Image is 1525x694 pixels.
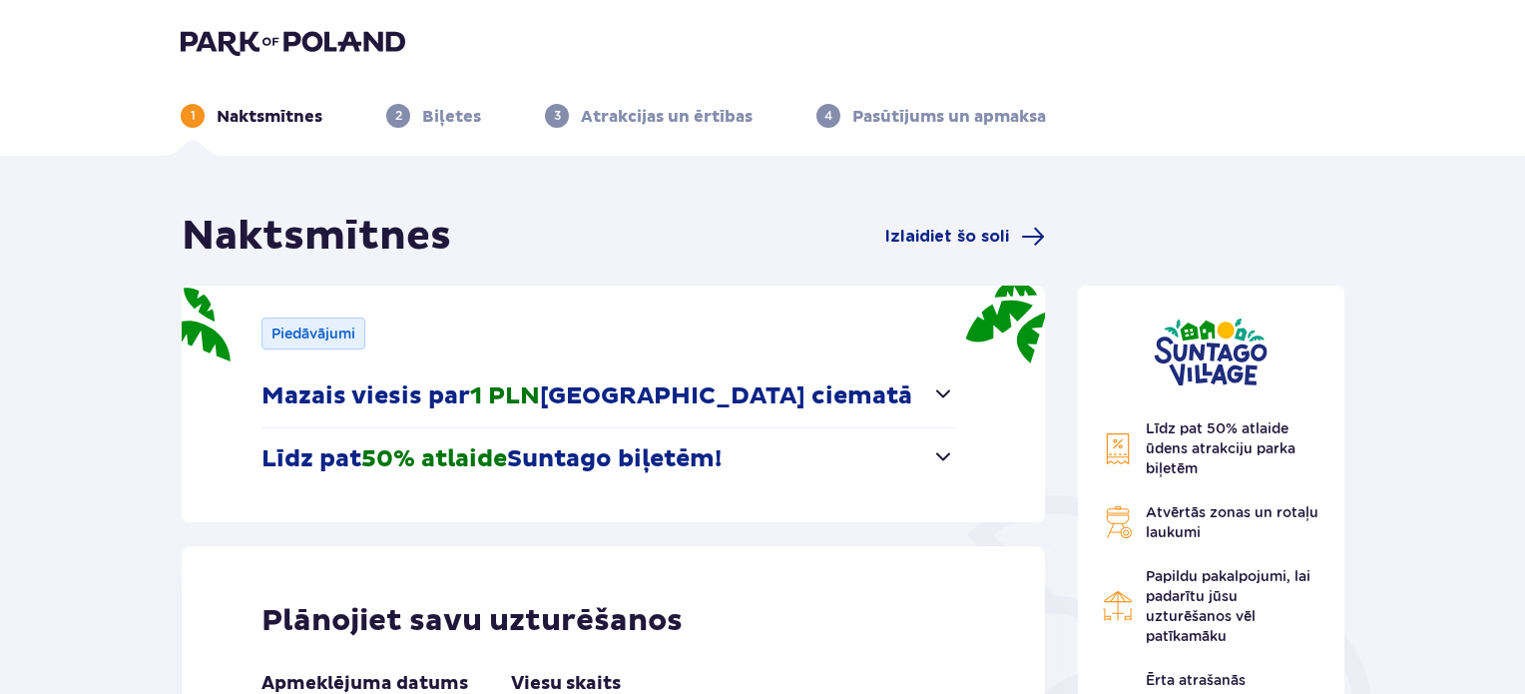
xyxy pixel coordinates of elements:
img: Grila ikona [1102,506,1134,538]
font: Pasūtījums un apmaksa [852,107,1046,127]
img: Atlaides ikona [1102,432,1134,465]
font: Naktsmītnes [182,212,451,262]
button: Mazais viesis par1 PLN[GEOGRAPHIC_DATA] ciematā [261,365,955,427]
font: 50% atlaide [361,444,507,474]
img: Restorāna ikona [1102,590,1134,622]
font: Plānojiet savu uzturēšanos [261,602,683,639]
font: Papildu pakalpojumi, lai padarītu jūsu uzturēšanos vēl patīkamāku [1146,568,1310,644]
font: 3 [554,108,561,123]
font: Suntago biļetēm! [507,444,722,474]
font: Mazais viesis par [261,381,470,411]
button: Līdz pat50% atlaideSuntago biļetēm! [261,428,955,490]
font: 1 PLN [470,381,540,411]
font: [GEOGRAPHIC_DATA] ciematā [540,381,912,411]
font: 1 [191,108,196,123]
div: 3Atrakcijas un ērtības [545,104,753,128]
font: 4 [824,108,832,123]
img: Polijas parka logotips [181,28,405,56]
font: Naktsmītnes [217,107,322,127]
font: Līdz pat 50% atlaide ūdens atrakciju parka biļetēm [1146,420,1295,476]
div: 1Naktsmītnes [181,104,322,128]
font: Izlaidiet šo soli [885,229,1009,245]
font: 2 [395,108,402,123]
font: Biļetes [422,107,481,127]
div: 4Pasūtījums un apmaksa [816,104,1046,128]
img: Suntago ciems [1154,318,1268,386]
font: Piedāvājumi [271,326,355,342]
font: Līdz pat [261,444,361,474]
div: 2Biļetes [386,104,481,128]
a: Izlaidiet šo soli [885,225,1045,249]
font: Atvērtās zonas un rotaļu laukumi [1146,504,1318,540]
font: Atrakcijas un ērtības [581,107,753,127]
